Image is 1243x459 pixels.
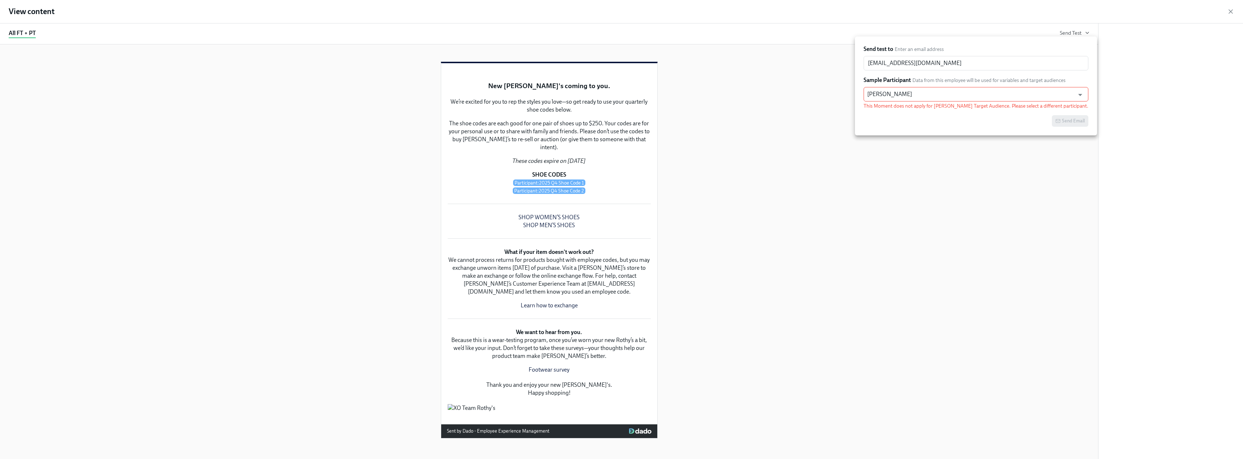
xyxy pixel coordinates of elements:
span: Data from this employee will be used for variables and target audiences [912,77,1066,84]
label: Sample Participant [864,76,911,84]
span: Enter an email address [895,46,944,53]
label: Send test to [864,45,893,53]
button: Open [1075,89,1086,100]
p: This Moment does not apply for [PERSON_NAME] Target Audience. Please select a different participant. [864,103,1088,109]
